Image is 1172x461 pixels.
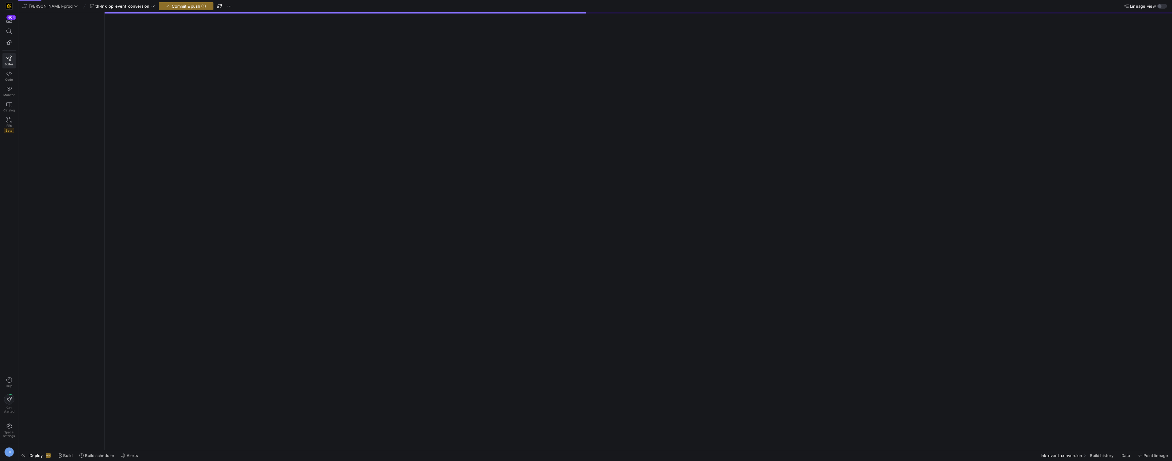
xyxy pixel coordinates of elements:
span: Build scheduler [85,453,114,458]
button: Commit & push (1) [159,2,213,10]
button: [PERSON_NAME]-prod [21,2,80,10]
button: 404 [2,15,16,26]
a: https://storage.googleapis.com/y42-prod-data-exchange/images/uAsz27BndGEK0hZWDFeOjoxA7jCwgK9jE472... [2,1,16,11]
span: Lineage view [1130,4,1156,9]
button: Point lineage [1135,450,1171,461]
span: Monitor [3,93,15,97]
span: Editor [5,62,13,66]
a: Catalog [2,99,16,114]
button: Build history [1087,450,1117,461]
span: Help [5,384,13,388]
button: th-lnk_op_event_conversion [88,2,156,10]
div: 404 [6,15,16,20]
button: Build scheduler [77,450,117,461]
span: [PERSON_NAME]-prod [29,4,73,9]
span: Beta [4,128,14,133]
span: Code [5,78,13,81]
button: Help [2,374,16,390]
button: Getstarted [2,392,16,416]
a: Spacesettings [2,421,16,440]
a: PRsBeta [2,114,16,135]
span: Build history [1090,453,1113,458]
a: Code [2,68,16,84]
button: Build [55,450,75,461]
span: Catalog [3,108,15,112]
button: Alerts [118,450,141,461]
button: Data [1119,450,1134,461]
span: Data [1121,453,1130,458]
img: https://storage.googleapis.com/y42-prod-data-exchange/images/uAsz27BndGEK0hZWDFeOjoxA7jCwgK9jE472... [6,3,12,9]
button: TH [2,446,16,459]
span: Alerts [127,453,138,458]
span: lnk_event_conversion [1041,453,1082,458]
a: Editor [2,53,16,68]
span: Commit & push (1) [172,4,206,9]
span: Build [63,453,73,458]
span: th-lnk_op_event_conversion [95,4,149,9]
span: Point lineage [1143,453,1168,458]
a: Monitor [2,84,16,99]
span: Get started [4,406,14,413]
span: Deploy [29,453,43,458]
div: TH [4,447,14,457]
span: PRs [6,124,12,127]
span: Space settings [3,430,15,438]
